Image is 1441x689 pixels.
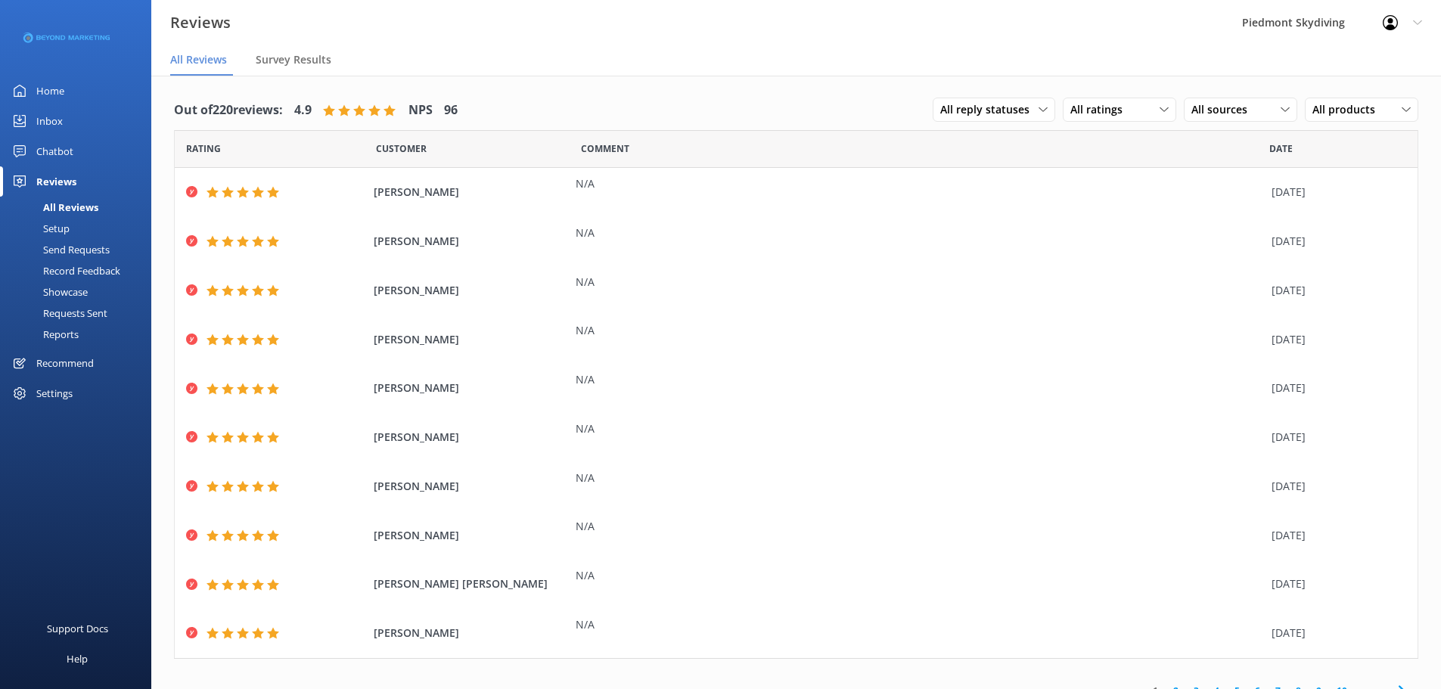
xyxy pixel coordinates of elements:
div: Inbox [36,106,63,136]
div: N/A [576,225,1264,241]
a: Reports [9,324,151,345]
div: [DATE] [1272,331,1399,348]
a: All Reviews [9,197,151,218]
a: Requests Sent [9,303,151,324]
div: N/A [576,616,1264,633]
div: [DATE] [1272,429,1399,445]
div: Showcase [9,281,88,303]
div: [DATE] [1272,184,1399,200]
div: N/A [576,322,1264,339]
div: N/A [576,567,1264,584]
div: [DATE] [1272,233,1399,250]
div: Settings [36,378,73,408]
h4: NPS [408,101,433,120]
div: Requests Sent [9,303,107,324]
span: [PERSON_NAME] [374,527,569,544]
div: Reviews [36,166,76,197]
a: Record Feedback [9,260,151,281]
span: Question [581,141,629,156]
div: Reports [9,324,79,345]
div: [DATE] [1272,478,1399,495]
span: Date [376,141,427,156]
span: [PERSON_NAME] [374,625,569,641]
span: [PERSON_NAME] [374,282,569,299]
div: [DATE] [1272,380,1399,396]
h3: Reviews [170,11,231,35]
div: [DATE] [1272,576,1399,592]
span: Survey Results [256,52,331,67]
span: [PERSON_NAME] [PERSON_NAME] [374,576,569,592]
div: [DATE] [1272,282,1399,299]
div: N/A [576,175,1264,192]
div: Setup [9,218,70,239]
div: Send Requests [9,239,110,260]
h4: 4.9 [294,101,312,120]
h4: 96 [444,101,458,120]
span: [PERSON_NAME] [374,184,569,200]
span: [PERSON_NAME] [374,429,569,445]
span: Date [186,141,221,156]
div: [DATE] [1272,527,1399,544]
span: All products [1312,101,1384,118]
a: Send Requests [9,239,151,260]
div: [DATE] [1272,625,1399,641]
div: Recommend [36,348,94,378]
div: Help [67,644,88,674]
span: All Reviews [170,52,227,67]
div: N/A [576,274,1264,290]
div: N/A [576,518,1264,535]
span: All sources [1191,101,1256,118]
div: Support Docs [47,613,108,644]
span: [PERSON_NAME] [374,233,569,250]
div: Record Feedback [9,260,120,281]
a: Showcase [9,281,151,303]
div: Home [36,76,64,106]
span: All ratings [1070,101,1132,118]
h4: Out of 220 reviews: [174,101,283,120]
div: N/A [576,470,1264,486]
div: N/A [576,371,1264,388]
span: Date [1269,141,1293,156]
span: All reply statuses [940,101,1039,118]
span: [PERSON_NAME] [374,380,569,396]
img: 3-1676954853.png [23,26,110,51]
span: [PERSON_NAME] [374,331,569,348]
div: Chatbot [36,136,73,166]
div: N/A [576,421,1264,437]
span: [PERSON_NAME] [374,478,569,495]
div: All Reviews [9,197,98,218]
a: Setup [9,218,151,239]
